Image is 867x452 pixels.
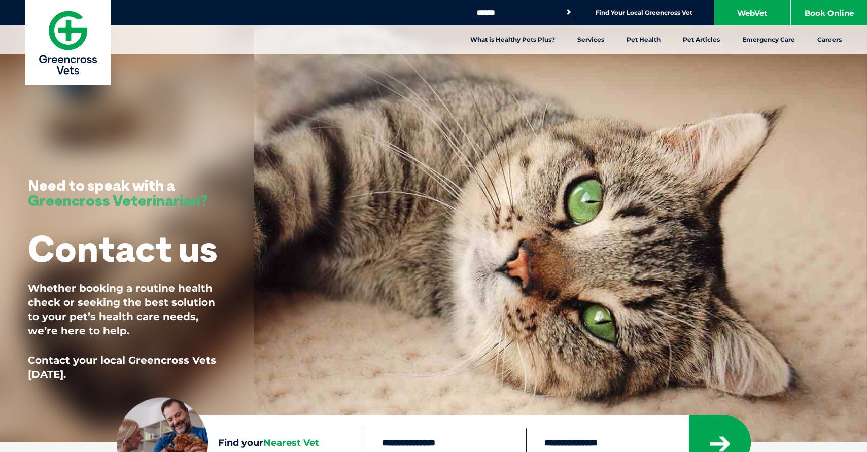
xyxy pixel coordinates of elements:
[459,25,566,54] a: What is Healthy Pets Plus?
[28,353,226,381] p: Contact your local Greencross Vets [DATE].
[28,228,217,268] h1: Contact us
[28,281,226,338] p: Whether booking a routine health check or seeking the best solution to your pet’s health care nee...
[731,25,806,54] a: Emergency Care
[564,7,574,17] button: Search
[566,25,615,54] a: Services
[806,25,853,54] a: Careers
[263,437,319,448] span: Nearest Vet
[672,25,731,54] a: Pet Articles
[28,191,208,210] span: Greencross Veterinarian?
[218,438,364,447] h4: Find your
[595,9,692,17] a: Find Your Local Greencross Vet
[28,178,208,208] h3: Need to speak with a
[615,25,672,54] a: Pet Health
